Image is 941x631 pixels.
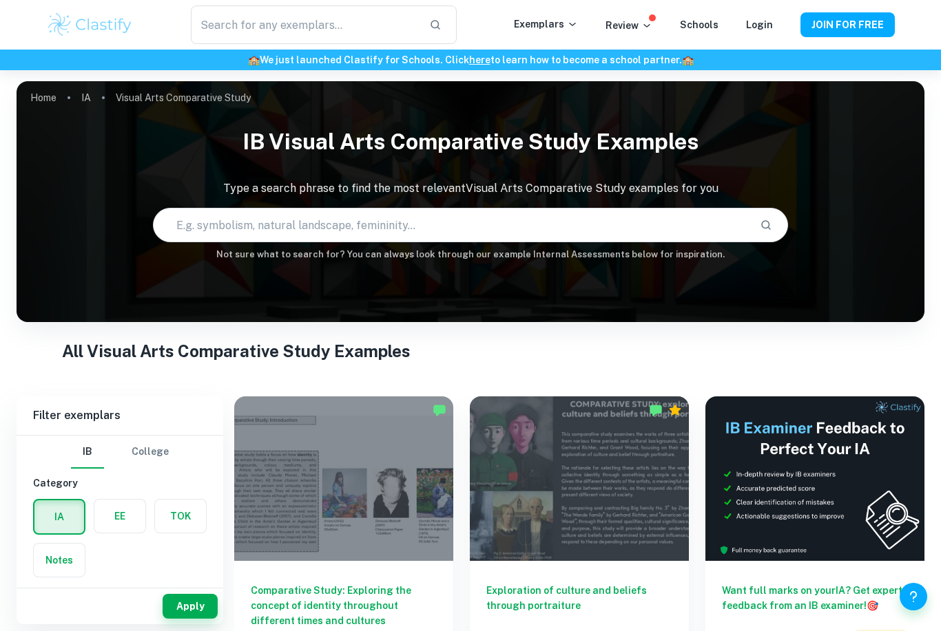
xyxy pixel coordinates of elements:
[30,88,56,107] a: Home
[34,544,85,577] button: Notes
[867,600,878,611] span: 🎯
[606,18,652,33] p: Review
[486,583,672,628] h6: Exploration of culture and beliefs through portraiture
[248,54,260,65] span: 🏫
[34,500,84,533] button: IA
[155,500,206,533] button: TOK
[649,403,663,417] img: Marked
[116,90,251,105] p: Visual Arts Comparative Study
[754,213,778,237] button: Search
[46,11,134,39] img: Clastify logo
[17,396,223,435] h6: Filter exemplars
[17,180,924,197] p: Type a search phrase to find the most relevant Visual Arts Comparative Study examples for you
[191,6,418,44] input: Search for any exemplars...
[722,583,908,613] h6: Want full marks on your IA ? Get expert feedback from an IB examiner!
[17,248,924,261] h6: Not sure what to search for? You can always look through our example Internal Assessments below f...
[680,19,718,30] a: Schools
[705,396,924,561] img: Thumbnail
[71,436,104,469] button: IB
[154,206,749,244] input: E.g. symbolism, natural landscape, femininity...
[71,436,169,469] div: Filter type choice
[746,19,773,30] a: Login
[469,54,490,65] a: here
[433,403,446,417] img: Marked
[17,120,924,164] h1: IB Visual Arts Comparative Study examples
[251,583,437,628] h6: Comparative Study: Exploring the concept of identity throughout different times and cultures
[132,436,169,469] button: College
[94,500,145,533] button: EE
[668,403,682,417] div: Premium
[33,475,207,491] h6: Category
[62,339,879,363] h1: All Visual Arts Comparative Study Examples
[81,88,91,107] a: IA
[3,52,938,67] h6: We just launched Clastify for Schools. Click to learn how to become a school partner.
[682,54,694,65] span: 🏫
[163,594,218,619] button: Apply
[514,17,578,32] p: Exemplars
[800,12,895,37] button: JOIN FOR FREE
[900,583,927,610] button: Help and Feedback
